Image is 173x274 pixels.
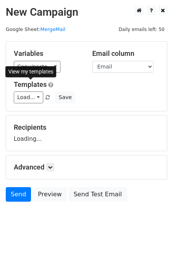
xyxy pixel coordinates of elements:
[40,26,65,32] a: MergeMail
[55,91,75,103] button: Save
[14,91,43,103] a: Load...
[116,25,167,34] span: Daily emails left: 50
[116,26,167,32] a: Daily emails left: 50
[6,6,167,19] h2: New Campaign
[14,163,159,171] h5: Advanced
[6,26,65,32] small: Google Sheet:
[14,123,159,132] h5: Recipients
[14,49,81,58] h5: Variables
[14,61,60,73] a: Copy/paste...
[14,80,47,88] a: Templates
[6,187,31,202] a: Send
[14,123,159,143] div: Loading...
[92,49,159,58] h5: Email column
[69,187,127,202] a: Send Test Email
[33,187,67,202] a: Preview
[5,66,56,77] div: View my templates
